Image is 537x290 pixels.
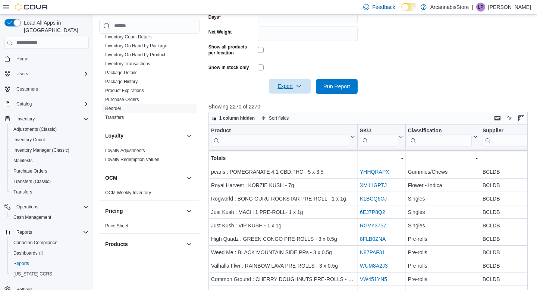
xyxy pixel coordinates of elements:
[105,34,152,40] span: Inventory Count Details
[16,229,32,235] span: Reports
[360,127,397,146] div: SKU URL
[16,86,38,92] span: Customers
[105,34,152,40] a: Inventory Count Details
[10,269,55,278] a: [US_STATE] CCRS
[13,114,89,123] span: Inventory
[10,177,89,186] span: Transfers (Classic)
[408,261,477,270] div: Pre-rolls
[105,52,165,58] span: Inventory On Hand by Product
[211,261,355,270] div: Valhalla Flwr : RAINBOW LAVA PRE-ROLLS - 3 x 0.5g
[13,126,57,132] span: Adjustments (Classic)
[7,269,92,279] button: [US_STATE] CCRS
[99,188,200,200] div: OCM
[10,135,48,144] a: Inventory Count
[219,115,255,121] span: 1 column hidden
[13,202,89,211] span: Operations
[105,115,124,120] a: Transfers
[13,168,47,174] span: Purchase Orders
[360,182,387,188] a: XM11GPTJ
[1,83,92,94] button: Customers
[10,238,89,247] span: Canadian Compliance
[505,114,514,123] button: Display options
[408,127,477,146] button: Classification
[430,3,469,12] p: ArcannabisStore
[13,261,29,267] span: Reports
[105,190,151,195] a: OCM Weekly Inventory
[360,154,403,163] div: -
[7,176,92,187] button: Transfers (Classic)
[258,114,292,123] button: Sort fields
[10,238,60,247] a: Canadian Compliance
[21,19,89,34] span: Load All Apps in [GEOGRAPHIC_DATA]
[13,189,32,195] span: Transfers
[408,221,477,230] div: Singles
[13,100,35,108] button: Catalog
[269,115,289,121] span: Sort fields
[208,29,232,35] label: Net Weight
[13,69,89,78] span: Users
[472,3,473,12] p: |
[105,157,159,162] a: Loyalty Redemption Values
[10,249,46,258] a: Dashboards
[211,248,355,257] div: Weed Me : BLACK MOUNTAIN SIDE PRs - 3 x 0.5g
[208,44,255,56] label: Show all products per location
[13,54,31,63] a: Home
[209,114,258,123] button: 1 column hidden
[408,248,477,257] div: Pre-rolls
[105,61,150,66] a: Inventory Transactions
[517,114,526,123] button: Enter fullscreen
[208,103,531,110] p: Showing 2270 of 2270
[185,173,194,182] button: OCM
[372,3,395,11] span: Feedback
[1,227,92,237] button: Reports
[10,259,32,268] a: Reports
[105,240,183,248] button: Products
[13,202,41,211] button: Operations
[105,43,167,48] a: Inventory On Hand by Package
[13,54,89,63] span: Home
[105,132,123,139] h3: Loyalty
[10,213,89,222] span: Cash Management
[7,135,92,145] button: Inventory Count
[211,221,355,230] div: Just Kush : VIP KUSH - 1 x 1g
[10,249,89,258] span: Dashboards
[105,190,151,196] span: OCM Weekly Inventory
[316,79,358,94] button: Run Report
[208,64,249,70] label: Show in stock only
[269,79,311,94] button: Export
[16,116,35,122] span: Inventory
[1,53,92,64] button: Home
[105,174,117,182] h3: OCM
[13,250,43,256] span: Dashboards
[10,177,54,186] a: Transfers (Classic)
[185,207,194,215] button: Pricing
[13,100,89,108] span: Catalog
[105,174,183,182] button: OCM
[99,221,200,233] div: Pricing
[408,208,477,217] div: Singles
[105,223,128,228] a: Price Sheet
[408,194,477,203] div: Singles
[16,71,28,77] span: Users
[185,131,194,140] button: Loyalty
[7,124,92,135] button: Adjustments (Classic)
[105,114,124,120] span: Transfers
[16,101,32,107] span: Catalog
[105,79,138,85] span: Package History
[105,106,121,111] a: Reorder
[10,156,35,165] a: Manifests
[10,146,89,155] span: Inventory Manager (Classic)
[273,79,306,94] span: Export
[7,166,92,176] button: Purchase Orders
[10,187,89,196] span: Transfers
[13,114,38,123] button: Inventory
[360,236,386,242] a: 8FLB0ZNA
[105,70,138,75] a: Package Details
[13,240,57,246] span: Canadian Compliance
[211,208,355,217] div: Just Kush : MACH 1 PRE-ROLL- 1 x 1g
[10,125,60,134] a: Adjustments (Classic)
[99,146,200,167] div: Loyalty
[15,3,48,11] img: Cova
[478,3,484,12] span: LP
